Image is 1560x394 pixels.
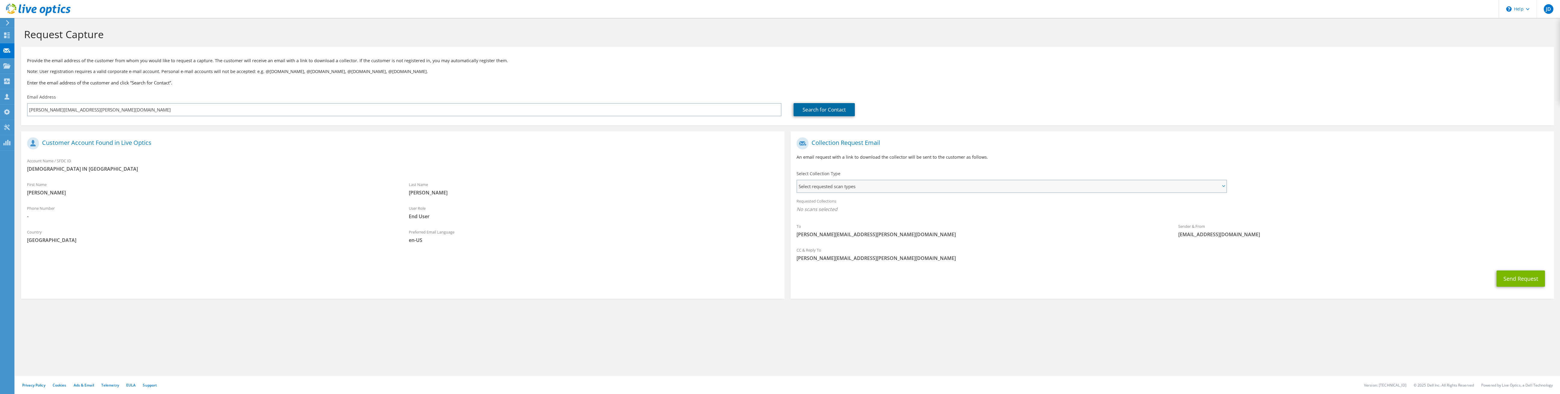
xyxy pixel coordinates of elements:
span: [GEOGRAPHIC_DATA] [27,237,397,243]
a: Support [143,383,157,388]
div: First Name [21,178,403,199]
span: End User [409,213,778,220]
div: User Role [403,202,785,223]
a: Cookies [53,383,66,388]
h1: Customer Account Found in Live Optics [27,137,775,149]
span: Select requested scan types [797,180,1226,192]
a: Search for Contact [794,103,855,116]
a: Ads & Email [74,383,94,388]
span: [PERSON_NAME] [27,189,397,196]
h1: Collection Request Email [797,137,1545,149]
span: [PERSON_NAME][EMAIL_ADDRESS][PERSON_NAME][DOMAIN_NAME] [797,231,1166,238]
span: [EMAIL_ADDRESS][DOMAIN_NAME] [1178,231,1548,238]
div: Preferred Email Language [403,226,785,246]
div: Account Name / SFDC ID [21,154,785,175]
div: CC & Reply To [791,244,1554,264]
p: Provide the email address of the customer from whom you would like to request a capture. The cust... [27,57,1548,64]
p: Note: User registration requires a valid corporate e-mail account. Personal e-mail accounts will ... [27,68,1548,75]
h1: Request Capture [24,28,1548,41]
label: Email Address [27,94,56,100]
span: JD [1544,4,1553,14]
span: - [27,213,397,220]
div: Requested Collections [791,195,1554,217]
span: [DEMOGRAPHIC_DATA] IN [GEOGRAPHIC_DATA] [27,166,778,172]
div: Sender & From [1172,220,1554,241]
div: To [791,220,1172,241]
div: Phone Number [21,202,403,223]
span: en-US [409,237,778,243]
p: An email request with a link to download the collector will be sent to the customer as follows. [797,154,1548,160]
div: Last Name [403,178,785,199]
button: Send Request [1497,270,1545,287]
span: [PERSON_NAME][EMAIL_ADDRESS][PERSON_NAME][DOMAIN_NAME] [797,255,1548,261]
li: Powered by Live Optics, a Dell Technology [1481,383,1553,388]
li: Version: [TECHNICAL_ID] [1364,383,1406,388]
a: EULA [126,383,136,388]
a: Privacy Policy [22,383,45,388]
li: © 2025 Dell Inc. All Rights Reserved [1414,383,1474,388]
label: Select Collection Type [797,171,840,177]
span: No scans selected [797,206,1548,212]
svg: \n [1506,6,1512,12]
span: [PERSON_NAME] [409,189,778,196]
div: Country [21,226,403,246]
h3: Enter the email address of the customer and click “Search for Contact”. [27,79,1548,86]
a: Telemetry [101,383,119,388]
